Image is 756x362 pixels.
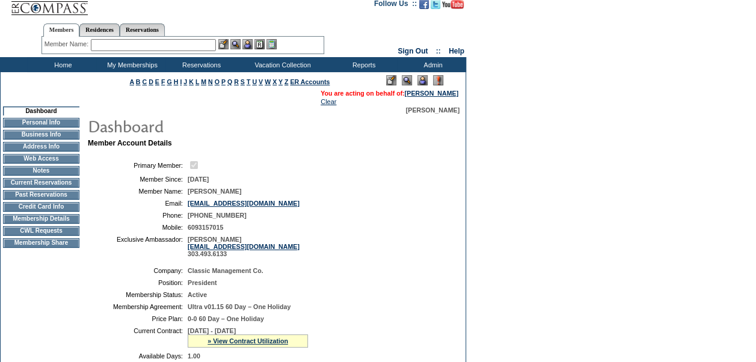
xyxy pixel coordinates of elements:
span: Classic Management Co. [188,267,263,274]
span: 0-0 60 Day – One Holiday [188,315,264,322]
td: My Memberships [96,57,165,72]
a: G [167,78,171,85]
span: [PERSON_NAME] [406,106,459,114]
a: E [155,78,159,85]
a: [EMAIL_ADDRESS][DOMAIN_NAME] [188,200,300,207]
td: Business Info [3,130,79,140]
a: I [180,78,182,85]
a: Z [284,78,289,85]
td: Mobile: [93,224,183,231]
a: U [252,78,257,85]
td: CWL Requests [3,226,79,236]
span: Ultra v01.15 60 Day – One Holiday [188,303,290,310]
span: [PHONE_NUMBER] [188,212,247,219]
img: b_edit.gif [218,39,229,49]
span: 1.00 [188,352,200,360]
td: Dashboard [3,106,79,115]
td: Position: [93,279,183,286]
td: Primary Member: [93,159,183,171]
img: b_calculator.gif [266,39,277,49]
img: View [230,39,241,49]
a: [EMAIL_ADDRESS][DOMAIN_NAME] [188,243,300,250]
a: D [149,78,153,85]
a: Reservations [120,23,165,36]
a: T [247,78,251,85]
td: Web Access [3,154,79,164]
a: P [221,78,226,85]
td: Vacation Collection [235,57,328,72]
td: Exclusive Ambassador: [93,236,183,257]
a: V [259,78,263,85]
img: Impersonate [417,75,428,85]
a: Members [43,23,80,37]
a: M [201,78,206,85]
a: A [130,78,134,85]
img: Edit Mode [386,75,396,85]
td: Email: [93,200,183,207]
td: Membership Details [3,214,79,224]
td: Membership Share [3,238,79,248]
a: Subscribe to our YouTube Channel [442,3,464,10]
div: Member Name: [45,39,91,49]
span: [DATE] [188,176,209,183]
td: Address Info [3,142,79,152]
span: [DATE] - [DATE] [188,327,236,334]
span: [PERSON_NAME] [188,188,241,195]
a: [PERSON_NAME] [405,90,458,97]
img: Reservations [254,39,265,49]
td: Phone: [93,212,183,219]
a: O [215,78,220,85]
span: [PERSON_NAME] 303.493.6133 [188,236,300,257]
td: Available Days: [93,352,183,360]
span: 6093157015 [188,224,223,231]
td: Admin [397,57,466,72]
a: Y [278,78,283,85]
td: Member Name: [93,188,183,195]
a: B [136,78,141,85]
a: ER Accounts [290,78,330,85]
a: F [161,78,165,85]
a: L [195,78,199,85]
td: Reports [328,57,397,72]
a: » View Contract Utilization [207,337,288,345]
a: Help [449,47,464,55]
a: Residences [79,23,120,36]
a: Become our fan on Facebook [419,3,429,10]
td: Credit Card Info [3,202,79,212]
a: Follow us on Twitter [431,3,440,10]
a: R [234,78,239,85]
a: X [272,78,277,85]
td: Home [27,57,96,72]
a: W [265,78,271,85]
img: Impersonate [242,39,253,49]
td: Membership Status: [93,291,183,298]
span: You are acting on behalf of: [321,90,458,97]
img: pgTtlDashboard.gif [87,114,328,138]
img: View Mode [402,75,412,85]
a: Sign Out [398,47,428,55]
td: Notes [3,166,79,176]
td: Company: [93,267,183,274]
td: Price Plan: [93,315,183,322]
a: N [208,78,213,85]
td: Current Reservations [3,178,79,188]
td: Membership Agreement: [93,303,183,310]
td: Current Contract: [93,327,183,348]
a: K [189,78,194,85]
span: :: [436,47,441,55]
td: Reservations [165,57,235,72]
img: Log Concern/Member Elevation [433,75,443,85]
a: C [142,78,147,85]
b: Member Account Details [88,139,172,147]
td: Personal Info [3,118,79,127]
a: Clear [321,98,336,105]
td: Member Since: [93,176,183,183]
a: Q [227,78,232,85]
td: Past Reservations [3,190,79,200]
a: H [174,78,179,85]
a: J [183,78,187,85]
span: Active [188,291,207,298]
a: S [241,78,245,85]
span: President [188,279,217,286]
